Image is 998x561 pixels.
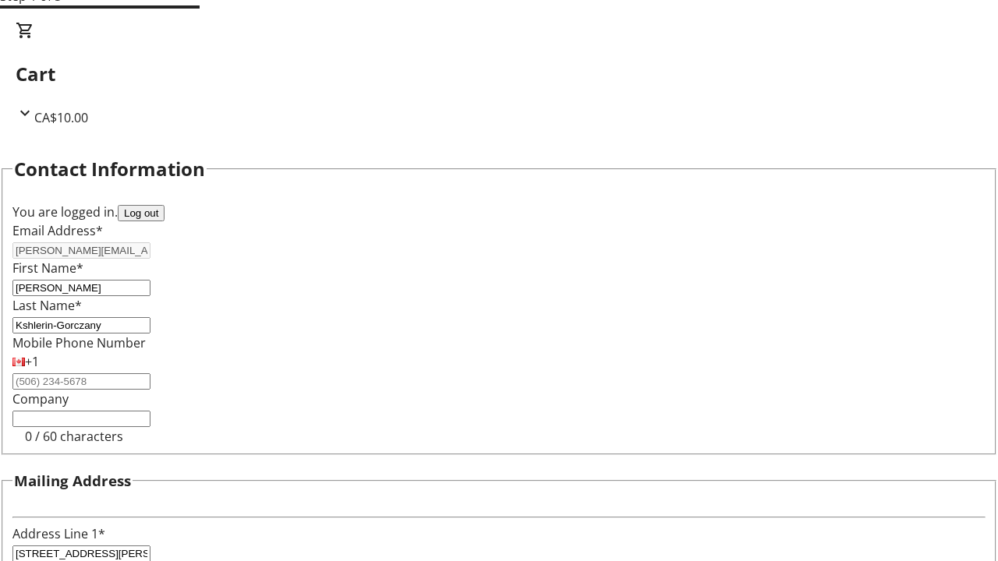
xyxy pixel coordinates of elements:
[12,259,83,277] label: First Name*
[12,373,150,390] input: (506) 234-5678
[16,60,982,88] h2: Cart
[12,390,69,408] label: Company
[34,109,88,126] span: CA$10.00
[118,205,165,221] button: Log out
[25,428,123,445] tr-character-limit: 0 / 60 characters
[16,21,982,127] div: CartCA$10.00
[12,222,103,239] label: Email Address*
[14,155,205,183] h2: Contact Information
[12,297,82,314] label: Last Name*
[14,470,131,492] h3: Mailing Address
[12,203,986,221] div: You are logged in.
[12,334,146,351] label: Mobile Phone Number
[12,525,105,542] label: Address Line 1*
